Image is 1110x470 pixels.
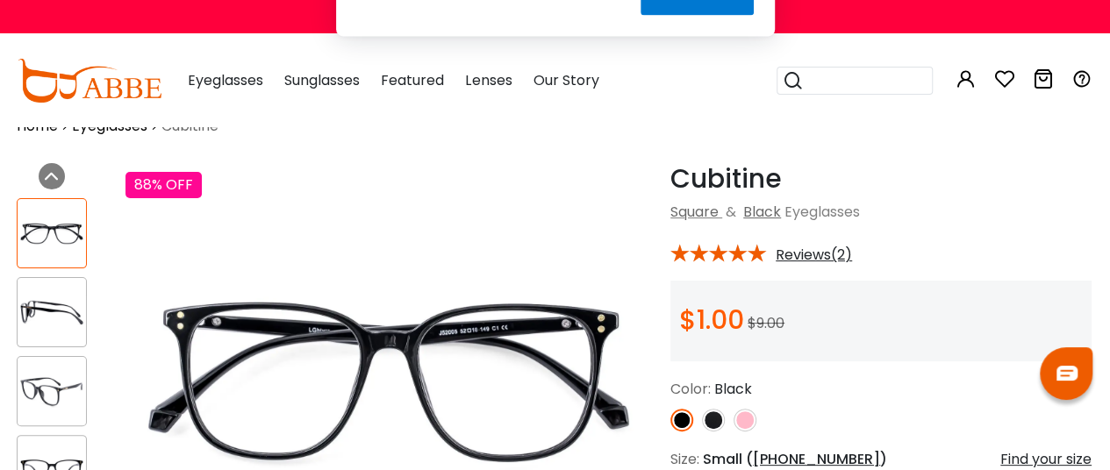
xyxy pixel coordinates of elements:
[18,374,86,409] img: Cubitine Black Plastic Eyeglasses , UniversalBridgeFit Frames from ABBE Glasses
[551,91,630,135] button: Later
[743,202,781,222] a: Black
[670,163,1092,195] h1: Cubitine
[679,301,744,338] span: $1.00
[714,379,752,399] span: Black
[1056,366,1078,381] img: chat
[427,21,754,61] div: Subscribe to our notifications for the latest news and updates. You can disable anytime.
[1000,449,1092,470] div: Find your size
[641,91,753,135] button: Subscribe
[18,296,86,330] img: Cubitine Black Plastic Eyeglasses , UniversalBridgeFit Frames from ABBE Glasses
[670,379,711,399] span: Color:
[125,172,202,198] div: 88% OFF
[776,247,852,263] span: Reviews(2)
[357,21,427,91] img: notification icon
[670,202,719,222] a: Square
[784,202,860,222] span: Eyeglasses
[722,202,740,222] span: &
[670,449,699,469] span: Size:
[748,313,784,333] span: $9.00
[703,449,887,469] span: Small ( )
[18,217,86,251] img: Cubitine Black Plastic Eyeglasses , UniversalBridgeFit Frames from ABBE Glasses
[753,449,880,469] span: [PHONE_NUMBER]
